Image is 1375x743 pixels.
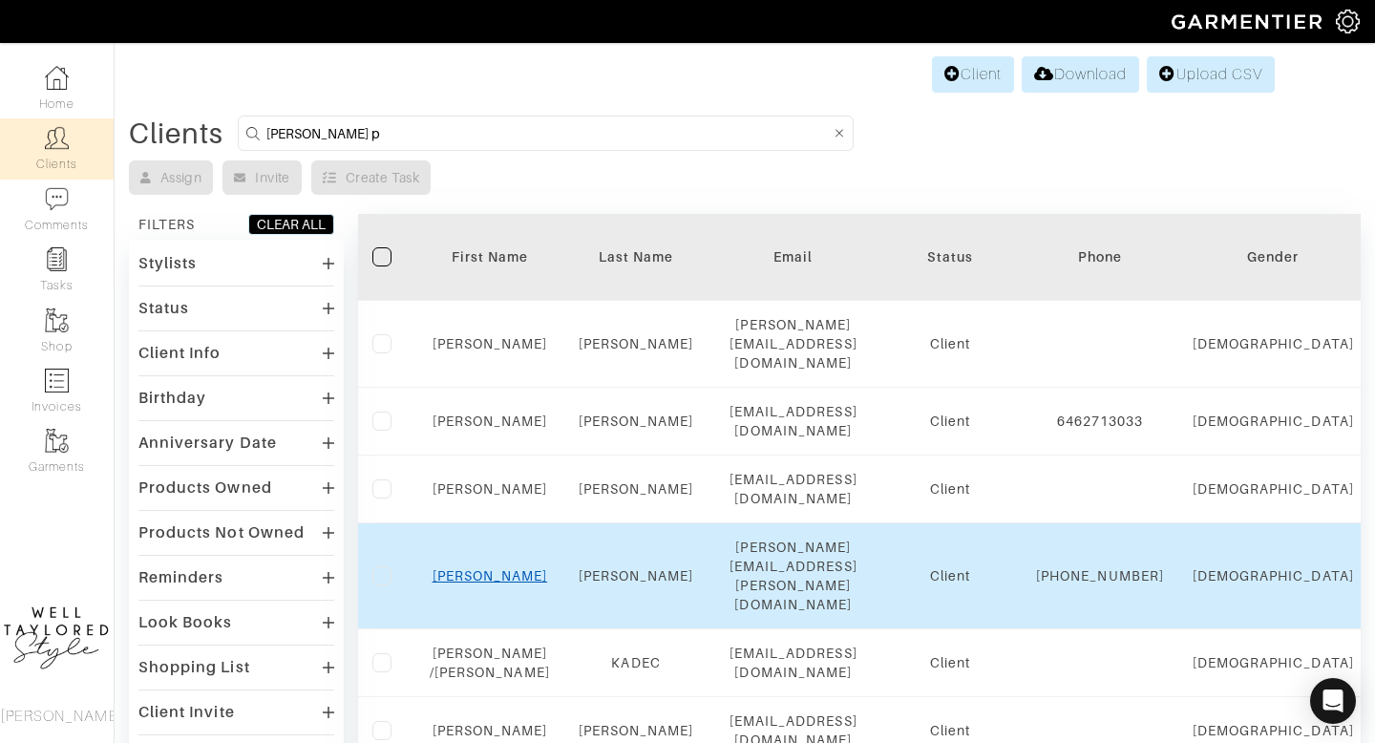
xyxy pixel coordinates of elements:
a: Download [1022,56,1139,93]
a: Client [932,56,1014,93]
a: [PERSON_NAME] [579,723,694,738]
div: [DEMOGRAPHIC_DATA] [1193,412,1354,431]
div: Look Books [138,613,233,632]
div: Client [893,412,1007,431]
img: garmentier-logo-header-white-b43fb05a5012e4ada735d5af1a66efaba907eab6374d6393d1fbf88cb4ef424d.png [1162,5,1336,38]
a: [PERSON_NAME] [579,414,694,429]
img: reminder-icon-8004d30b9f0a5d33ae49ab947aed9ed385cf756f9e5892f1edd6e32f2345188e.png [45,247,69,271]
div: CLEAR ALL [257,215,326,234]
a: [PERSON_NAME] [433,481,548,497]
div: Phone [1036,247,1164,266]
div: Products Not Owned [138,523,305,542]
div: Stylists [138,254,197,273]
th: Toggle SortBy [415,214,564,301]
div: FILTERS [138,215,195,234]
div: Email [722,247,864,266]
div: Status [138,299,189,318]
div: [DEMOGRAPHIC_DATA] [1193,334,1354,353]
img: garments-icon-b7da505a4dc4fd61783c78ac3ca0ef83fa9d6f193b1c9dc38574b1d14d53ca28.png [45,308,69,332]
div: Client [893,334,1007,353]
a: [PERSON_NAME] [579,481,694,497]
img: gear-icon-white-bd11855cb880d31180b6d7d6211b90ccbf57a29d726f0c71d8c61bd08dd39cc2.png [1336,10,1360,33]
div: Client Info [138,344,222,363]
div: Gender [1193,247,1354,266]
img: dashboard-icon-dbcd8f5a0b271acd01030246c82b418ddd0df26cd7fceb0bd07c9910d44c42f6.png [45,66,69,90]
img: clients-icon-6bae9207a08558b7cb47a8932f037763ab4055f8c8b6bfacd5dc20c3e0201464.png [45,126,69,150]
div: Last Name [579,247,694,266]
th: Toggle SortBy [878,214,1022,301]
a: Upload CSV [1147,56,1275,93]
div: Client [893,721,1007,740]
a: KADEC [611,655,660,670]
div: [DEMOGRAPHIC_DATA] [1193,566,1354,585]
div: [DEMOGRAPHIC_DATA] [1193,653,1354,672]
img: garments-icon-b7da505a4dc4fd61783c78ac3ca0ef83fa9d6f193b1c9dc38574b1d14d53ca28.png [45,429,69,453]
a: [PERSON_NAME] [433,414,548,429]
div: Client Invite [138,703,235,722]
div: [PHONE_NUMBER] [1036,566,1164,585]
div: Reminders [138,568,223,587]
div: [PERSON_NAME][EMAIL_ADDRESS][DOMAIN_NAME] [722,315,864,372]
div: First Name [430,247,550,266]
a: [PERSON_NAME] [433,723,548,738]
div: [PERSON_NAME][EMAIL_ADDRESS][PERSON_NAME][DOMAIN_NAME] [722,538,864,614]
input: Search by name, email, phone, city, or state [266,121,831,145]
div: [EMAIL_ADDRESS][DOMAIN_NAME] [722,470,864,508]
a: [PERSON_NAME] [579,336,694,351]
div: Client [893,479,1007,499]
div: [EMAIL_ADDRESS][DOMAIN_NAME] [722,644,864,682]
div: Birthday [138,389,206,408]
div: [EMAIL_ADDRESS][DOMAIN_NAME] [722,402,864,440]
div: Status [893,247,1007,266]
div: [DEMOGRAPHIC_DATA] [1193,721,1354,740]
a: [PERSON_NAME] /[PERSON_NAME] [430,646,550,680]
button: CLEAR ALL [248,214,334,235]
div: Client [893,653,1007,672]
div: 6462713033 [1036,412,1164,431]
img: comment-icon-a0a6a9ef722e966f86d9cbdc48e553b5cf19dbc54f86b18d962a5391bc8f6eb6.png [45,187,69,211]
img: orders-icon-0abe47150d42831381b5fb84f609e132dff9fe21cb692f30cb5eec754e2cba89.png [45,369,69,393]
a: [PERSON_NAME] [433,336,548,351]
a: [PERSON_NAME] [433,568,548,584]
div: Shopping List [138,658,250,677]
div: Client [893,566,1007,585]
div: Clients [129,124,223,143]
div: Products Owned [138,478,272,498]
div: Anniversary Date [138,434,277,453]
div: [DEMOGRAPHIC_DATA] [1193,479,1354,499]
a: [PERSON_NAME] [579,568,694,584]
div: Open Intercom Messenger [1310,678,1356,724]
th: Toggle SortBy [564,214,709,301]
th: Toggle SortBy [1178,214,1368,301]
